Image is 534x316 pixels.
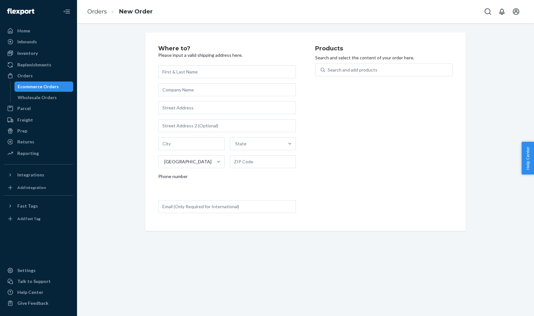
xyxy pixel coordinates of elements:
[17,267,36,274] div: Settings
[17,50,38,56] div: Inventory
[315,46,453,52] h2: Products
[4,276,73,286] a: Talk to Support
[17,203,38,209] div: Fast Tags
[4,60,73,70] a: Replenishments
[328,67,377,73] div: Search and add products
[481,5,494,18] button: Open Search Box
[158,46,296,52] h2: Where to?
[17,216,40,221] div: Add Fast Tag
[17,150,39,157] div: Reporting
[82,2,158,21] ol: breadcrumbs
[158,83,296,96] input: Company Name
[495,5,508,18] button: Open notifications
[4,183,73,193] a: Add Integration
[17,117,33,123] div: Freight
[4,214,73,224] a: Add Fast Tag
[521,142,534,175] button: Help Center
[235,141,246,147] div: State
[18,83,59,90] div: Ecommerce Orders
[7,8,34,15] img: Flexport logo
[164,158,211,165] div: [GEOGRAPHIC_DATA]
[17,289,43,295] div: Help Center
[158,200,296,213] input: Email (Only Required for International)
[14,81,73,92] a: Ecommerce Orders
[17,185,46,190] div: Add Integration
[4,126,73,136] a: Prep
[4,48,73,58] a: Inventory
[315,55,453,61] p: Search and select the content of your order here.
[4,170,73,180] button: Integrations
[17,28,30,34] div: Home
[4,71,73,81] a: Orders
[17,105,31,112] div: Parcel
[4,148,73,158] a: Reporting
[17,278,51,285] div: Talk to Support
[158,101,296,114] input: Street Address
[4,37,73,47] a: Inbounds
[17,62,51,68] div: Replenishments
[4,115,73,125] a: Freight
[230,155,296,168] input: ZIP Code
[87,8,107,15] a: Orders
[4,287,73,297] a: Help Center
[4,201,73,211] button: Fast Tags
[14,92,73,103] a: Wholesale Orders
[17,73,33,79] div: Orders
[158,173,188,182] span: Phone number
[158,65,296,78] input: First & Last Name
[158,52,296,58] p: Please input a valid shipping address here.
[17,172,44,178] div: Integrations
[18,94,57,101] div: Wholesale Orders
[4,298,73,308] button: Give Feedback
[4,137,73,147] a: Returns
[60,5,73,18] button: Close Navigation
[510,5,522,18] button: Open account menu
[17,38,37,45] div: Inbounds
[17,128,27,134] div: Prep
[17,300,48,306] div: Give Feedback
[4,103,73,114] a: Parcel
[17,139,34,145] div: Returns
[158,137,225,150] input: City
[4,26,73,36] a: Home
[4,265,73,276] a: Settings
[158,119,296,132] input: Street Address 2 (Optional)
[119,8,153,15] a: New Order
